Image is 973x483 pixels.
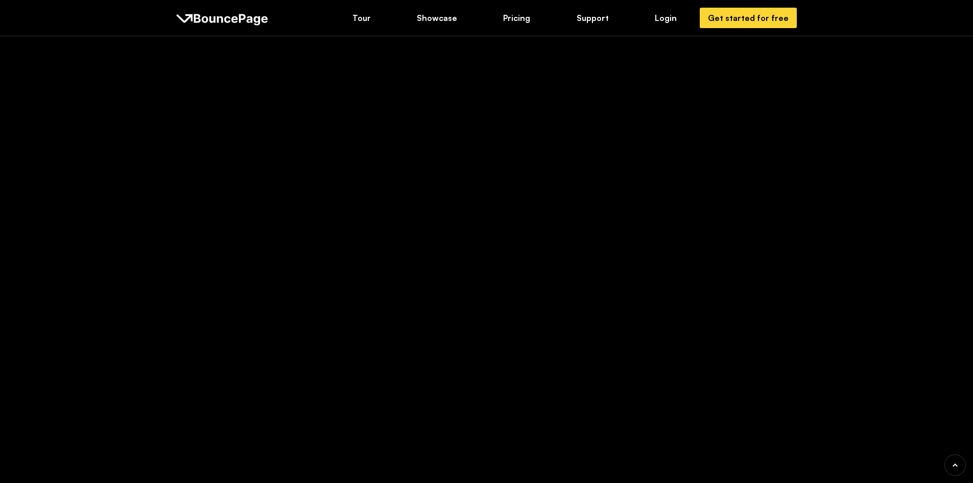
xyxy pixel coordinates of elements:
div: Pricing [503,12,530,24]
a: Showcase [410,9,464,27]
a: Login [648,9,684,27]
div: Support [577,12,609,24]
div: Get started for free [708,12,789,24]
div: Login [655,12,677,24]
div: Showcase [417,12,457,24]
a: Pricing [496,9,537,27]
a: Tour [345,9,378,27]
div: Tour [352,12,371,24]
a: Support [569,9,616,27]
a: Get started for free [700,8,797,28]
